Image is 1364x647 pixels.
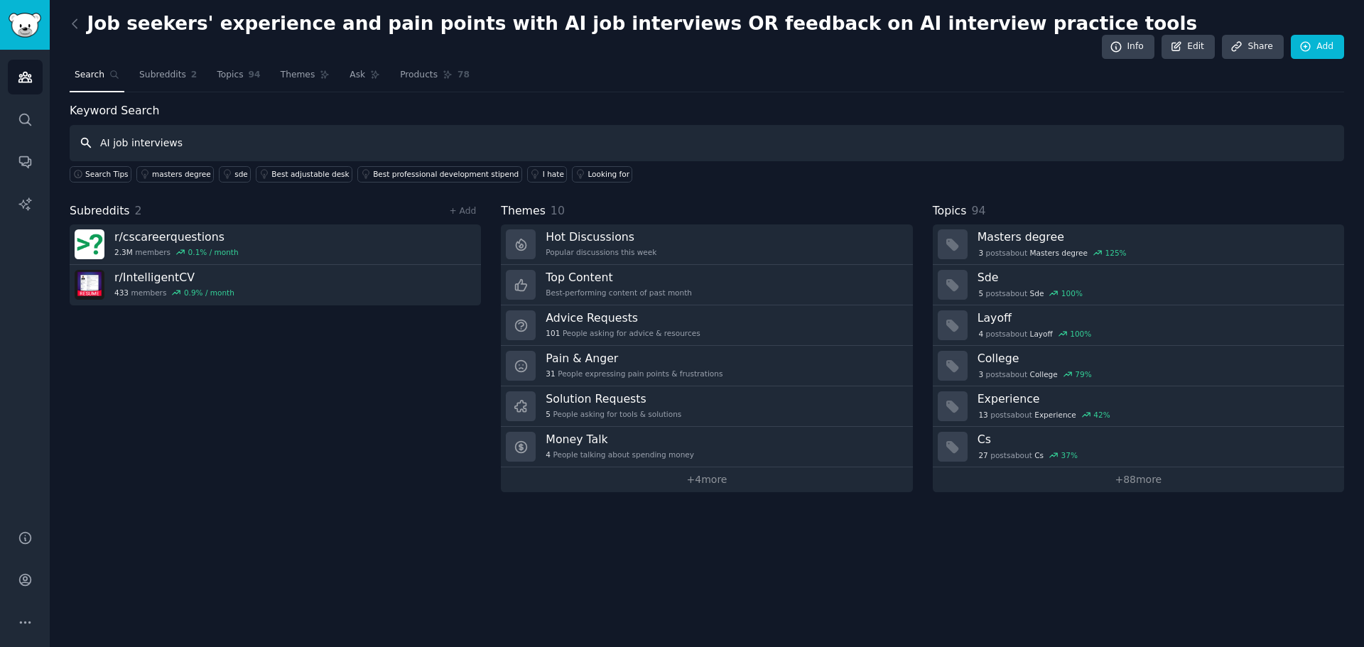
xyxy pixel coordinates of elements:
a: Share [1222,35,1283,59]
a: Layoff4postsaboutLayoff100% [933,305,1344,346]
span: 78 [458,69,470,82]
a: Add [1291,35,1344,59]
a: Best professional development stipend [357,166,522,183]
span: Products [400,69,438,82]
span: 5 [978,288,983,298]
div: members [114,247,239,257]
span: 2 [191,69,197,82]
h3: r/ IntelligentCV [114,270,234,285]
div: People asking for tools & solutions [546,409,681,419]
span: 2.3M [114,247,133,257]
div: post s about [978,409,1112,422]
span: Experience [1034,410,1076,420]
a: Advice Requests101People asking for advice & resources [501,305,912,346]
span: Topics [217,69,243,82]
span: Themes [501,202,546,220]
span: 3 [978,369,983,379]
h3: Layoff [978,310,1334,325]
span: Layoff [1030,329,1053,339]
div: post s about [978,369,1093,381]
span: Search [75,69,104,82]
div: 100 % [1070,329,1091,339]
a: r/IntelligentCV433members0.9% / month [70,265,481,305]
label: Keyword Search [70,104,159,117]
h3: Masters degree [978,229,1334,244]
div: masters degree [152,169,211,179]
h3: Solution Requests [546,391,681,406]
a: Ask [345,64,385,93]
h3: Experience [978,391,1334,406]
h3: Hot Discussions [546,229,656,244]
div: members [114,288,234,298]
span: Subreddits [139,69,186,82]
a: sde [219,166,251,183]
div: 42 % [1093,410,1110,420]
span: 10 [551,204,565,217]
span: 4 [546,450,551,460]
span: 3 [978,248,983,258]
div: Best adjustable desk [271,169,349,179]
input: Keyword search in audience [70,125,1344,161]
span: Topics [933,202,967,220]
div: 79 % [1075,369,1091,379]
img: cscareerquestions [75,229,104,259]
span: Themes [281,69,315,82]
a: r/cscareerquestions2.3Mmembers0.1% / month [70,224,481,265]
a: Best adjustable desk [256,166,352,183]
div: 37 % [1061,450,1078,460]
div: post s about [978,288,1084,300]
div: post s about [978,247,1128,260]
span: Ask [350,69,365,82]
span: Masters degree [1030,248,1088,258]
span: Search Tips [85,169,129,179]
div: People expressing pain points & frustrations [546,369,722,379]
a: Sde5postsaboutSde100% [933,265,1344,305]
button: Search Tips [70,166,131,183]
span: 94 [971,204,985,217]
span: Sde [1030,288,1044,298]
a: I hate [527,166,568,183]
div: People talking about spending money [546,450,694,460]
a: Subreddits2 [134,64,202,93]
div: 0.9 % / month [184,288,234,298]
div: sde [234,169,248,179]
a: Hot DiscussionsPopular discussions this week [501,224,912,265]
a: Masters degree3postsaboutMasters degree125% [933,224,1344,265]
span: Cs [1034,450,1044,460]
a: masters degree [136,166,214,183]
span: 27 [978,450,987,460]
div: post s about [978,328,1093,341]
a: Edit [1162,35,1215,59]
div: Looking for [588,169,629,179]
span: 433 [114,288,129,298]
a: Solution Requests5People asking for tools & solutions [501,386,912,427]
span: 94 [249,69,261,82]
span: Subreddits [70,202,130,220]
a: +4more [501,467,912,492]
span: College [1030,369,1058,379]
span: 5 [546,409,551,419]
a: Info [1102,35,1154,59]
span: 2 [135,204,142,217]
span: 101 [546,328,560,338]
span: 4 [978,329,983,339]
h3: r/ cscareerquestions [114,229,239,244]
a: Cs27postsaboutCs37% [933,427,1344,467]
div: I hate [543,169,564,179]
h3: College [978,351,1334,366]
a: Themes [276,64,335,93]
h3: Cs [978,432,1334,447]
a: Topics94 [212,64,265,93]
h3: Money Talk [546,432,694,447]
a: Money Talk4People talking about spending money [501,427,912,467]
div: People asking for advice & resources [546,328,700,338]
span: 31 [546,369,555,379]
h3: Sde [978,270,1334,285]
a: Top ContentBest-performing content of past month [501,265,912,305]
a: College3postsaboutCollege79% [933,346,1344,386]
div: Best professional development stipend [373,169,519,179]
div: Best-performing content of past month [546,288,692,298]
h3: Advice Requests [546,310,700,325]
a: Looking for [572,166,632,183]
div: post s about [978,450,1079,462]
